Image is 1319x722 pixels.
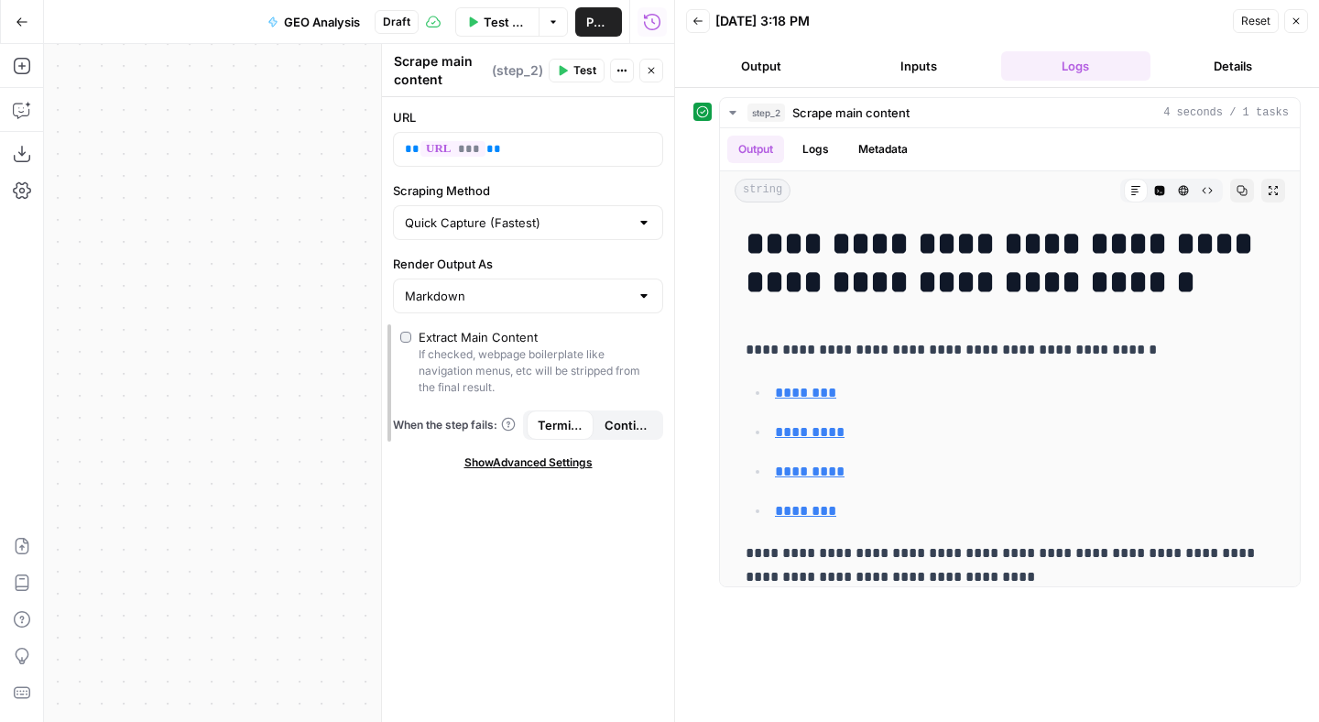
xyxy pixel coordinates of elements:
span: 4 seconds / 1 tasks [1163,104,1289,121]
span: Draft [383,14,410,30]
div: 4 seconds / 1 tasks [720,128,1300,586]
button: Test Workflow [455,7,539,37]
span: Scrape main content [792,104,910,122]
button: Output [686,51,836,81]
span: GEO Analysis [284,13,360,31]
span: step_2 [747,104,785,122]
button: Metadata [847,136,919,163]
button: 4 seconds / 1 tasks [720,98,1300,127]
button: Inputs [844,51,994,81]
button: GEO Analysis [256,7,371,37]
button: Reset [1233,9,1279,33]
span: Test Workflow [484,13,528,31]
button: Logs [791,136,840,163]
button: Logs [1001,51,1151,81]
button: Publish [575,7,622,37]
span: string [735,179,790,202]
span: Publish [586,13,611,31]
button: Details [1158,51,1308,81]
button: Output [727,136,784,163]
span: Reset [1241,13,1270,29]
